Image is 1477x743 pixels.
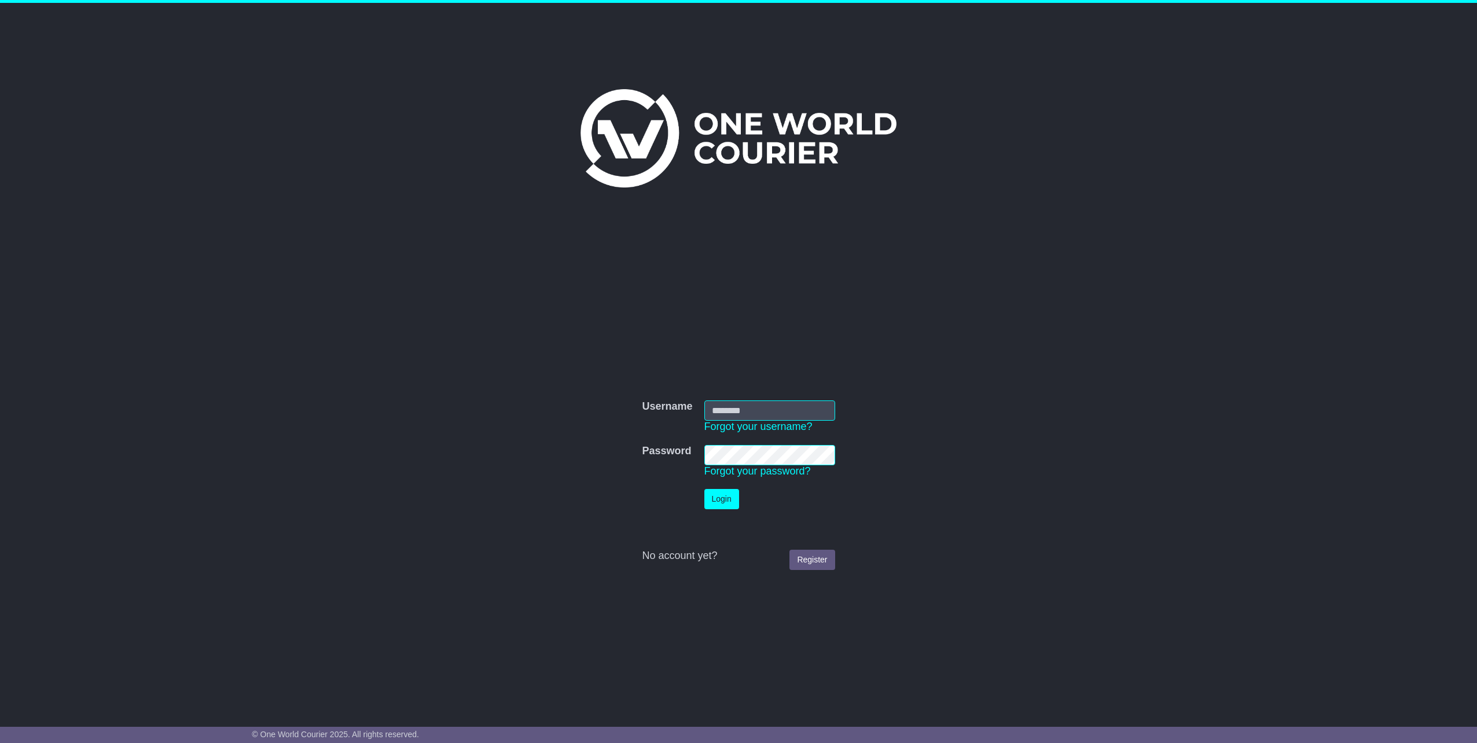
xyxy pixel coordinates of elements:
[642,400,692,413] label: Username
[642,445,691,458] label: Password
[704,465,811,477] a: Forgot your password?
[252,730,419,739] span: © One World Courier 2025. All rights reserved.
[580,89,897,187] img: One World
[789,550,835,570] a: Register
[642,550,835,562] div: No account yet?
[704,421,813,432] a: Forgot your username?
[704,489,739,509] button: Login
